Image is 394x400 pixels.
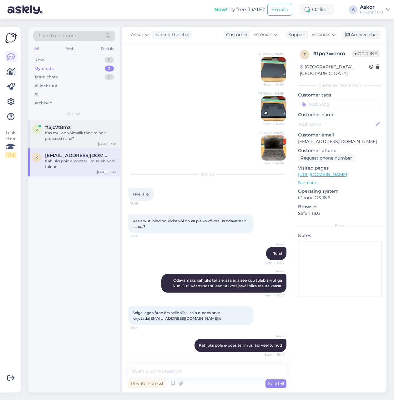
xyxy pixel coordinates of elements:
[261,96,286,121] img: Attachment
[5,152,16,158] div: 2 / 3
[35,155,38,160] span: k
[286,32,306,38] div: Support
[5,130,16,158] div: Look Here
[261,334,285,338] span: Askor
[311,31,331,38] span: Estonian
[304,52,306,57] span: t
[131,31,144,38] span: Askor
[65,45,76,53] div: Web
[300,4,334,15] div: Online
[257,131,284,135] span: [PERSON_NAME]
[105,66,114,72] div: 2
[273,251,282,256] span: Tere!
[349,5,357,14] div: A
[261,121,284,126] span: Seen ✓ 14:04
[130,325,154,330] span: 13:34
[313,50,352,57] div: # tpq7wonm
[105,74,114,80] div: 0
[261,136,286,160] img: Attachment
[298,92,381,98] p: Customer tags
[298,82,381,88] div: Customer information
[34,83,58,89] div: AI Assistant
[224,32,248,38] div: Customer
[298,111,381,118] p: Customer name
[128,171,286,177] div: [DATE]
[39,32,78,39] span: Search customers
[253,31,272,38] span: Estonian
[298,180,381,185] p: See more ...
[298,172,347,177] a: [URL][DOMAIN_NAME]
[34,57,44,63] div: New
[130,201,154,206] span: 12:46
[133,310,221,321] span: Selge, aga võtan ära selle siis. Lasin e-poes arve kirjutada le
[352,50,380,57] span: Offline
[214,7,228,12] b: New!
[298,223,381,229] div: Extra
[214,6,265,13] div: Try free [DATE]:
[257,91,284,96] span: [PERSON_NAME]
[298,204,381,210] p: Browser
[261,269,285,274] span: Askor
[261,260,285,265] span: Seen ✓ 13:02
[45,153,110,158] span: kenrykikkas@gmail.com
[261,82,284,87] span: Seen ✓ 14:04
[128,379,165,388] div: Private note
[45,158,116,170] div: Kahjuks pole e-poes tellimus läbi veel tulnud
[261,161,284,165] span: Seen ✓ 14:04
[97,170,116,174] div: [DATE] 15:47
[298,165,381,171] p: Visited pages
[261,352,285,357] span: Seen ✓ 15:47
[66,111,83,116] span: My chats
[34,91,40,97] div: All
[360,10,383,15] div: Fleksont OÜ
[199,343,282,348] span: Kahjuks pole e-poes tellimus läbi veel tulnud
[149,316,218,321] a: [EMAIL_ADDRESS][DOMAIN_NAME]
[257,52,284,57] span: [PERSON_NAME]
[5,32,17,44] img: Askly Logo
[45,130,116,141] div: Kas mul on võimalik täna mingit protsessi näha?
[261,293,285,298] span: Seen ✓ 13:03
[261,242,285,247] span: Askor
[133,192,149,196] span: Tere jälle!
[298,154,355,162] div: Request phone number
[133,219,247,229] span: Kas arvuti hind on kivist või on ka pisike võimalus odavamalt saada?
[298,188,381,195] p: Operating system
[152,32,190,38] div: leading the chat
[298,147,381,154] p: Customer phone
[34,66,54,72] div: My chats
[360,5,383,10] div: Askor
[298,121,374,128] input: Add name
[45,125,71,130] span: #5jc7t8mz
[298,232,381,239] p: Notes
[130,234,154,238] span: 12:46
[300,64,369,77] div: [GEOGRAPHIC_DATA], [GEOGRAPHIC_DATA]
[36,127,38,131] span: 5
[298,100,381,109] input: Add a tag
[298,138,381,145] p: [EMAIL_ADDRESS][DOMAIN_NAME]
[34,74,58,80] div: Team chats
[173,278,283,288] span: Odavamaks kahjuks teha ei saa aga see kuu tuleb arvutiga kuni 50€ väärtuses sülearvuti koti ja/võ...
[34,100,53,106] div: Archived
[100,45,115,53] div: Socials
[267,4,292,16] button: Emails
[298,132,381,138] p: Customer email
[98,141,116,146] div: [DATE] 13:21
[298,210,381,217] p: Safari 18.6
[33,45,40,53] div: All
[268,381,284,386] span: Send
[261,57,286,82] img: Attachment
[298,195,381,201] p: iPhone OS 18.6
[360,5,390,15] a: AskorFleksont OÜ
[341,31,381,39] div: Archive chat
[105,57,114,63] div: 0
